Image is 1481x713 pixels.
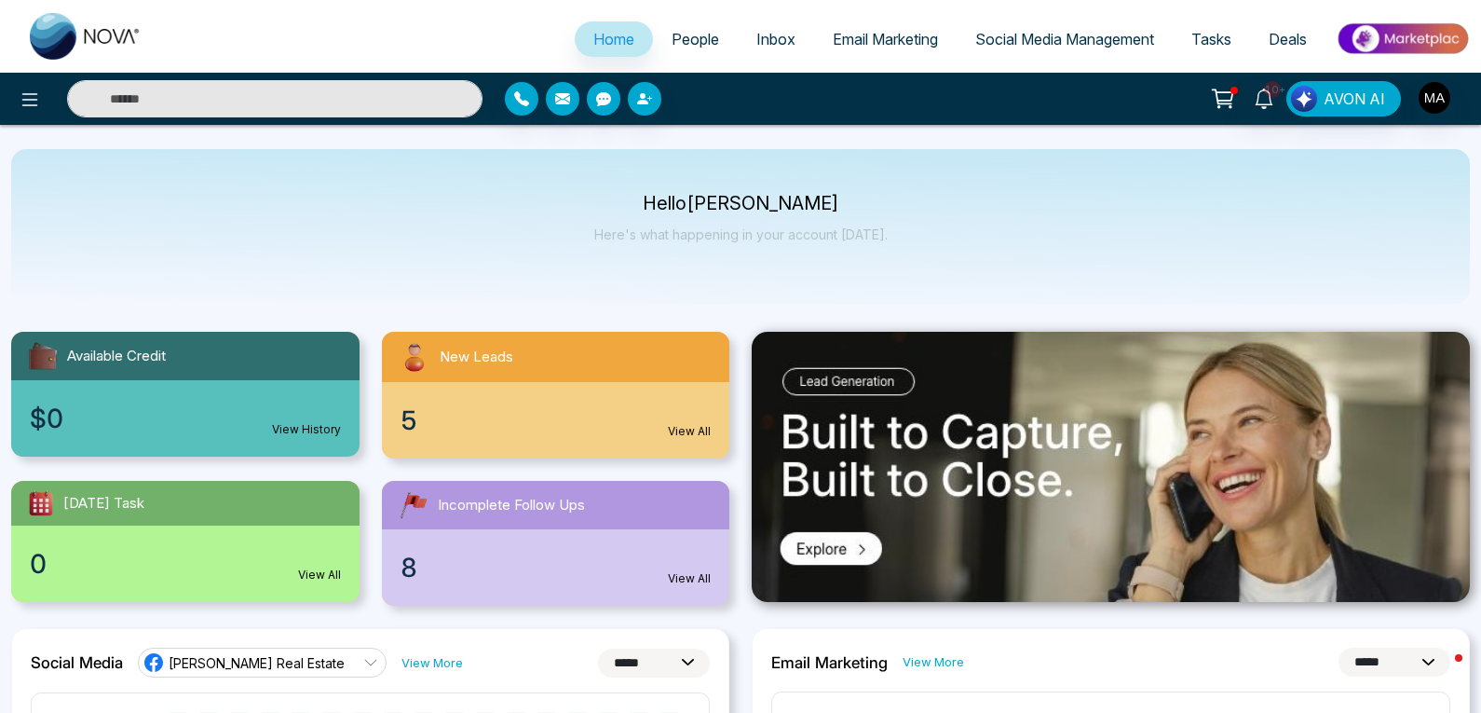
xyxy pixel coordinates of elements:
[67,346,166,367] span: Available Credit
[668,423,711,440] a: View All
[653,21,738,57] a: People
[169,654,345,672] span: [PERSON_NAME] Real Estate
[1335,18,1470,60] img: Market-place.gif
[594,196,888,212] p: Hello [PERSON_NAME]
[668,570,711,587] a: View All
[1286,81,1401,117] button: AVON AI
[1324,88,1385,110] span: AVON AI
[1264,81,1281,98] span: 10+
[438,495,585,516] span: Incomplete Follow Ups
[833,30,938,48] span: Email Marketing
[298,567,341,583] a: View All
[1418,650,1462,694] iframe: Intercom live chat
[30,13,142,60] img: Nova CRM Logo
[957,21,1173,57] a: Social Media Management
[903,653,964,671] a: View More
[30,544,47,583] span: 0
[672,30,719,48] span: People
[63,493,144,514] span: [DATE] Task
[26,339,60,373] img: availableCredit.svg
[440,347,513,368] span: New Leads
[397,488,430,522] img: followUps.svg
[1269,30,1307,48] span: Deals
[1291,86,1317,112] img: Lead Flow
[771,653,888,672] h2: Email Marketing
[31,653,123,672] h2: Social Media
[1242,81,1286,114] a: 10+
[397,339,432,375] img: newLeads.svg
[26,488,56,518] img: todayTask.svg
[575,21,653,57] a: Home
[371,332,741,459] a: New Leads5View All
[30,399,63,438] span: $0
[814,21,957,57] a: Email Marketing
[401,401,417,440] span: 5
[752,332,1470,602] img: .
[1419,82,1450,114] img: User Avatar
[756,30,795,48] span: Inbox
[1173,21,1250,57] a: Tasks
[593,30,634,48] span: Home
[1250,21,1325,57] a: Deals
[738,21,814,57] a: Inbox
[371,481,741,606] a: Incomplete Follow Ups8View All
[401,548,417,587] span: 8
[272,421,341,438] a: View History
[401,654,463,672] a: View More
[594,226,888,242] p: Here's what happening in your account [DATE].
[975,30,1154,48] span: Social Media Management
[1191,30,1231,48] span: Tasks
